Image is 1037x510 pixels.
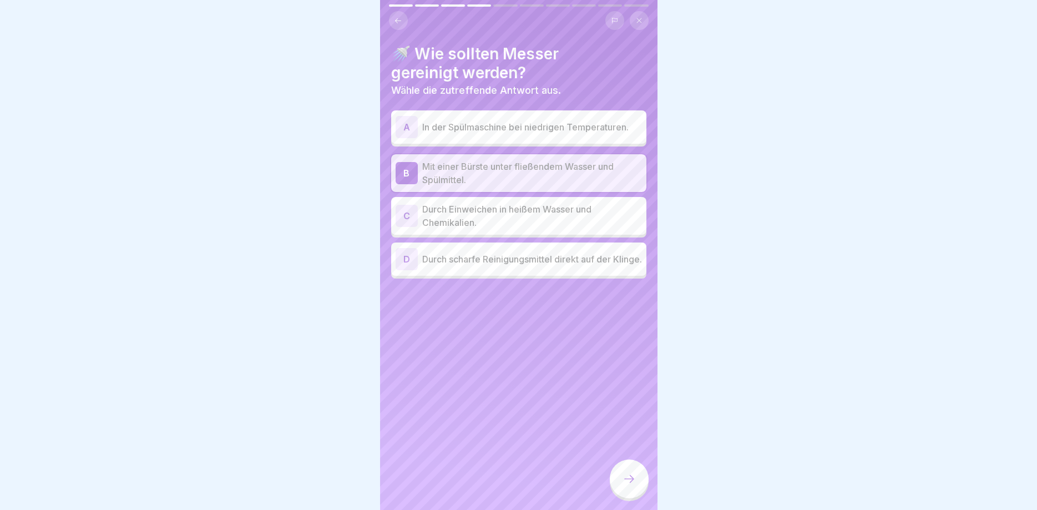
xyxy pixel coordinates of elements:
[396,248,418,270] div: D
[396,162,418,184] div: B
[422,203,642,229] p: Durch Einweichen in heißem Wasser und Chemikalien.
[396,205,418,227] div: C
[396,116,418,138] div: A
[391,84,646,97] p: Wähle die zutreffende Antwort aus.
[391,44,646,82] h4: 🚿 Wie sollten Messer gereinigt werden?
[422,120,642,134] p: In der Spülmaschine bei niedrigen Temperaturen.
[422,160,642,186] p: Mit einer Bürste unter fließendem Wasser und Spülmittel.
[422,253,642,266] p: Durch scharfe Reinigungsmittel direkt auf der Klinge.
